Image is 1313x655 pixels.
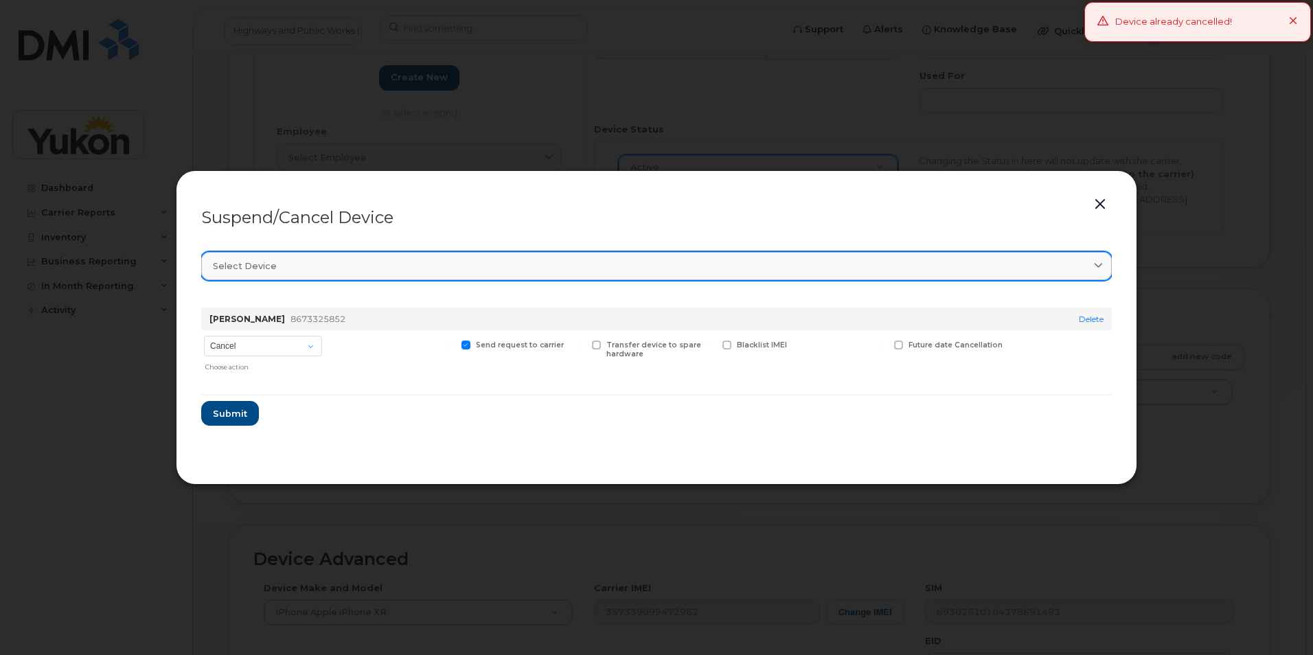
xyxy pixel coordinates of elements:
a: Select device [201,252,1112,280]
div: Choose action [205,358,322,372]
div: Device already cancelled! [1115,15,1232,29]
span: Select device [213,260,277,273]
span: Future date Cancellation [909,341,1003,349]
span: Send request to carrier [476,341,564,349]
a: Delete [1079,314,1104,324]
span: 8673325852 [290,314,345,324]
input: Future date Cancellation [878,341,884,347]
span: Blacklist IMEI [737,341,787,349]
span: Transfer device to spare hardware [606,341,701,358]
input: Transfer device to spare hardware [575,341,582,347]
input: Blacklist IMEI [706,341,713,347]
input: Send request to carrier [445,341,452,347]
button: Submit [201,401,259,426]
div: Suspend/Cancel Device [201,209,1112,226]
strong: [PERSON_NAME] [209,314,285,324]
span: Submit [213,407,247,420]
